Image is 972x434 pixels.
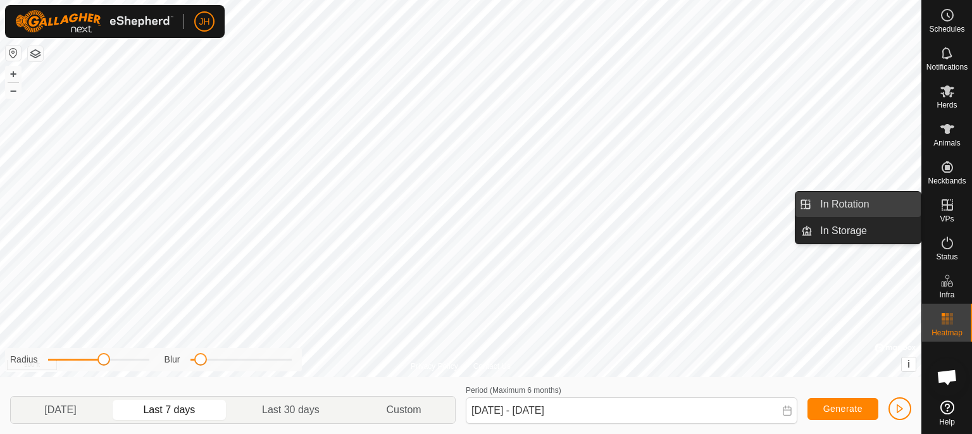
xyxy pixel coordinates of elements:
span: In Storage [820,223,867,239]
span: Herds [937,101,957,109]
button: Generate [807,398,878,420]
span: Heatmap [931,329,963,337]
span: Last 7 days [143,402,195,418]
a: In Rotation [813,192,921,217]
span: Custom [387,402,421,418]
span: JH [199,15,209,28]
button: Reset Map [6,46,21,61]
span: Infra [939,291,954,299]
a: Privacy Policy [411,361,458,372]
button: i [902,357,916,371]
label: Period (Maximum 6 months) [466,386,561,395]
li: In Storage [795,218,921,244]
span: Last 30 days [262,402,320,418]
span: Animals [933,139,961,147]
div: Open chat [928,358,966,396]
span: Generate [823,404,863,414]
label: Blur [165,353,180,366]
li: In Rotation [795,192,921,217]
span: Schedules [929,25,964,33]
span: [DATE] [44,402,76,418]
button: Map Layers [28,46,43,61]
button: + [6,66,21,82]
span: VPs [940,215,954,223]
img: Gallagher Logo [15,10,173,33]
button: – [6,83,21,98]
a: Help [922,395,972,431]
a: Contact Us [473,361,511,372]
a: In Storage [813,218,921,244]
span: Neckbands [928,177,966,185]
span: Help [939,418,955,426]
label: Radius [10,353,38,366]
span: Notifications [926,63,968,71]
span: Status [936,253,957,261]
span: i [907,359,910,369]
span: In Rotation [820,197,869,212]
